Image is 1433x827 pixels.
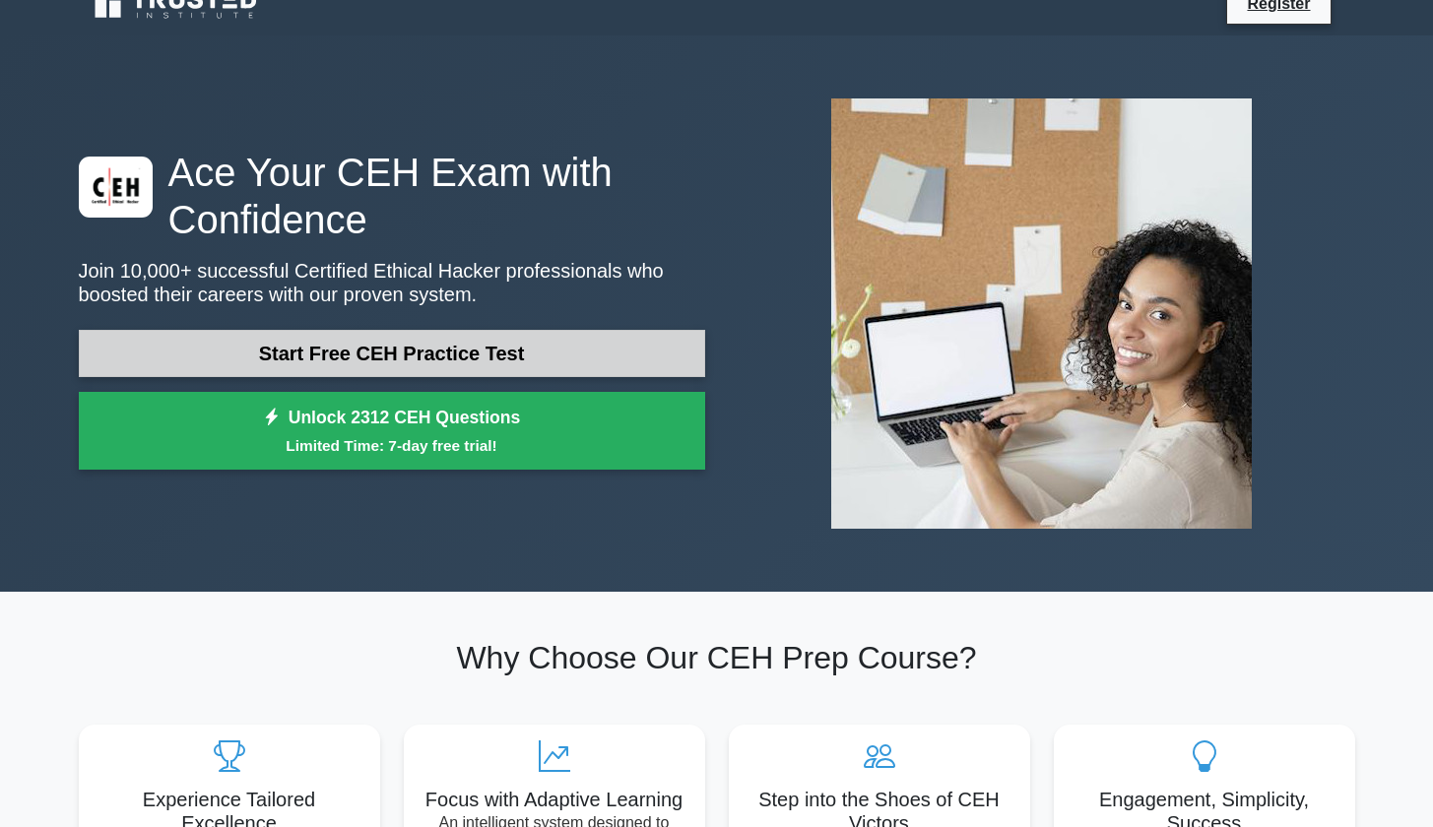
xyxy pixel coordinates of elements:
small: Limited Time: 7-day free trial! [103,434,681,457]
p: Join 10,000+ successful Certified Ethical Hacker professionals who boosted their careers with our... [79,259,705,306]
a: Start Free CEH Practice Test [79,330,705,377]
a: Unlock 2312 CEH QuestionsLimited Time: 7-day free trial! [79,392,705,471]
h5: Focus with Adaptive Learning [420,788,689,811]
h2: Why Choose Our CEH Prep Course? [79,639,1355,676]
h1: Ace Your CEH Exam with Confidence [79,149,705,243]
